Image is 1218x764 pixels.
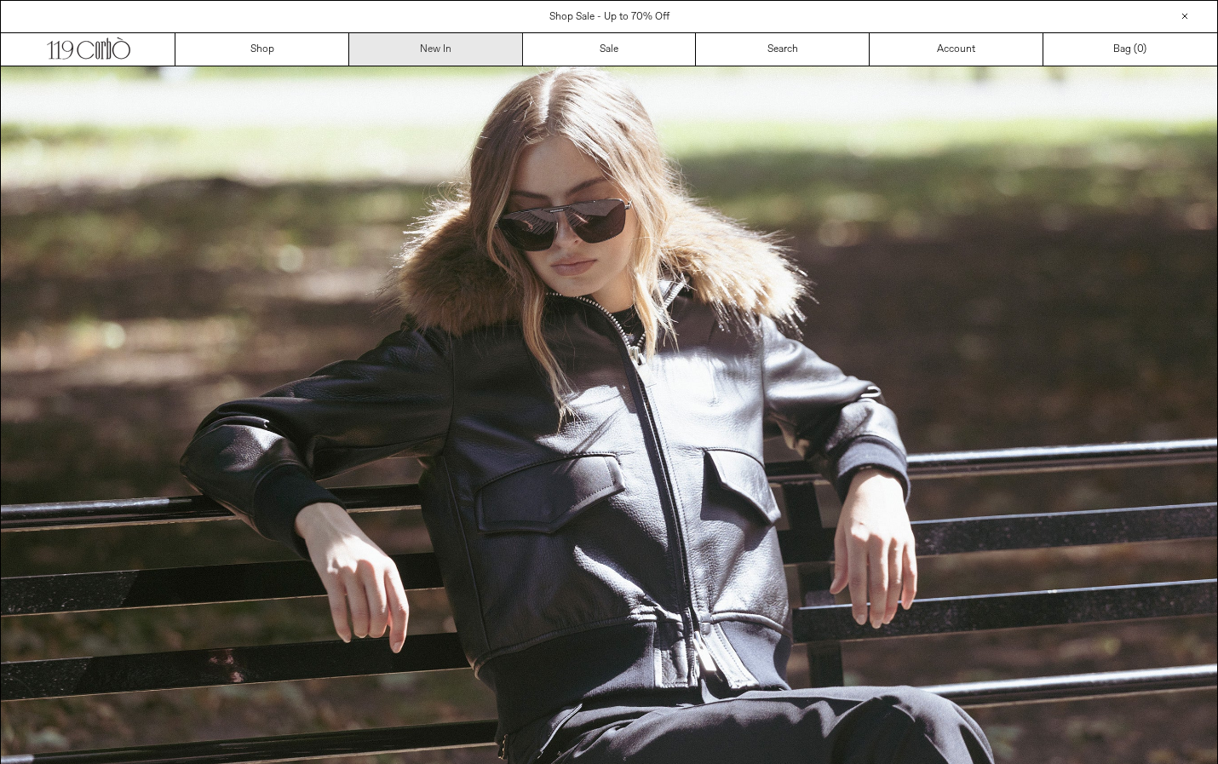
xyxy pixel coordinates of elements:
a: Shop [175,33,349,66]
a: Bag () [1043,33,1217,66]
a: Sale [523,33,697,66]
a: New In [349,33,523,66]
a: Search [696,33,870,66]
span: 0 [1137,43,1143,56]
a: Account [870,33,1043,66]
a: Shop Sale - Up to 70% Off [549,10,669,24]
span: ) [1137,42,1146,57]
